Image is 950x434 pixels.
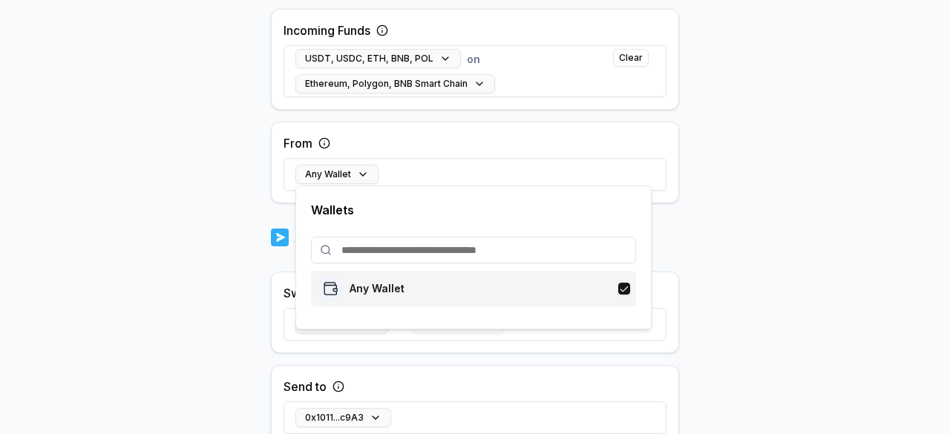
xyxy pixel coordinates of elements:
[284,134,312,152] label: From
[295,49,461,68] button: USDT, USDC, ETH, BNB, POL
[295,74,495,93] button: Ethereum, Polygon, BNB Smart Chain
[284,22,370,39] label: Incoming Funds
[295,185,652,329] div: Any Wallet
[271,227,289,248] img: logo
[467,51,480,67] span: on
[295,165,379,184] button: Any Wallet
[295,408,391,427] button: 0x1011...c9A3
[350,283,404,295] p: Any Wallet
[284,284,329,302] label: Swap to
[295,227,336,248] p: Action
[284,378,327,395] label: Send to
[311,201,636,219] p: Wallets
[613,49,649,67] button: Clear
[317,275,344,302] img: logo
